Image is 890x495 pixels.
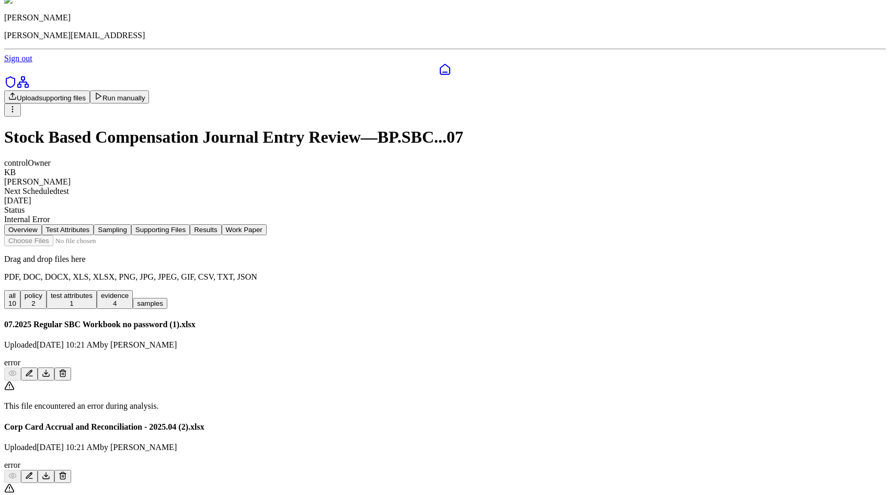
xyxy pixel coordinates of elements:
div: control Owner [4,158,886,168]
span: KB [4,168,16,177]
nav: Tabs [4,224,886,235]
div: 2 [25,300,42,307]
div: error [4,461,886,470]
button: Download File [38,367,54,381]
a: SOC [4,81,17,90]
div: [DATE] [4,196,886,205]
button: Uploadsupporting files [4,90,90,103]
button: Add/Edit Description [21,470,38,483]
h4: 07.2025 Regular SBC Workbook no password (1).xlsx [4,320,886,329]
button: Delete File [54,367,71,381]
button: policy2 [20,290,47,309]
div: 4 [101,300,129,307]
p: PDF, DOC, DOCX, XLS, XLSX, PNG, JPG, JPEG, GIF, CSV, TXT, JSON [4,272,886,282]
button: Preview File (hover for quick preview, click for full view) [4,470,21,483]
button: Supporting Files [131,224,190,235]
div: Internal Error [4,215,886,224]
button: Test Attributes [42,224,94,235]
h1: Stock Based Compensation Journal Entry Review — BP.SBC...07 [4,128,886,147]
h4: Corp Card Accrual and Reconciliation - 2025.04 (2).xlsx [4,422,886,432]
button: Preview File (hover for quick preview, click for full view) [4,367,21,381]
div: 1 [51,300,93,307]
span: [PERSON_NAME] [4,177,71,186]
a: Dashboard [4,63,886,76]
p: Drag and drop files here [4,255,886,264]
p: [PERSON_NAME] [4,13,886,22]
button: Sampling [94,224,131,235]
button: Download File [38,470,54,483]
p: Uploaded [DATE] 10:21 AM by [PERSON_NAME] [4,340,886,350]
p: [PERSON_NAME][EMAIL_ADDRESS] [4,31,886,40]
button: Results [190,224,221,235]
button: evidence4 [97,290,133,309]
button: test attributes1 [47,290,97,309]
a: Integrations [17,81,29,90]
button: Work Paper [222,224,267,235]
div: Status [4,205,886,215]
a: Sign out [4,54,32,63]
p: This file encountered an error during analysis. [4,401,886,411]
p: Uploaded [DATE] 10:21 AM by [PERSON_NAME] [4,443,886,452]
button: Overview [4,224,42,235]
button: Run manually [90,90,150,103]
button: More Options [4,103,21,117]
div: 10 [8,300,16,307]
button: all10 [4,290,20,309]
div: Next Scheduled test [4,187,886,196]
button: Delete File [54,470,71,483]
button: samples [133,298,167,309]
button: Add/Edit Description [21,367,38,381]
div: error [4,358,886,367]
